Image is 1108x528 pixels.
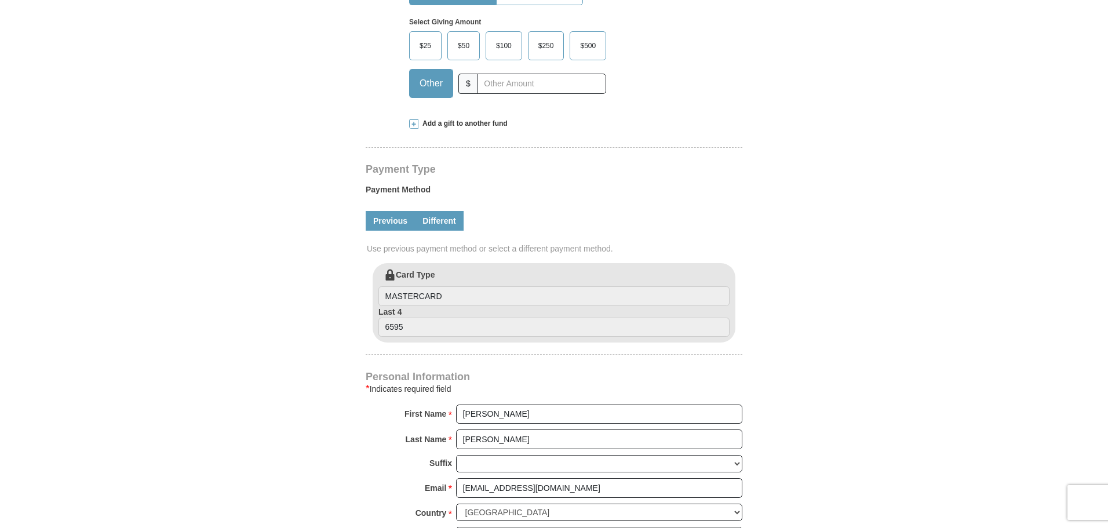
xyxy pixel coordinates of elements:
[409,18,481,26] strong: Select Giving Amount
[452,37,475,54] span: $50
[366,184,742,201] label: Payment Method
[366,165,742,174] h4: Payment Type
[415,211,464,231] a: Different
[366,382,742,396] div: Indicates required field
[378,306,730,337] label: Last 4
[490,37,517,54] span: $100
[429,455,452,471] strong: Suffix
[414,75,449,92] span: Other
[406,431,447,447] strong: Last Name
[414,37,437,54] span: $25
[533,37,560,54] span: $250
[425,480,446,496] strong: Email
[378,318,730,337] input: Last 4
[378,286,730,306] input: Card Type
[478,74,606,94] input: Other Amount
[458,74,478,94] span: $
[416,505,447,521] strong: Country
[366,372,742,381] h4: Personal Information
[404,406,446,422] strong: First Name
[378,269,730,306] label: Card Type
[574,37,602,54] span: $500
[418,119,508,129] span: Add a gift to another fund
[366,211,415,231] a: Previous
[367,243,743,254] span: Use previous payment method or select a different payment method.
